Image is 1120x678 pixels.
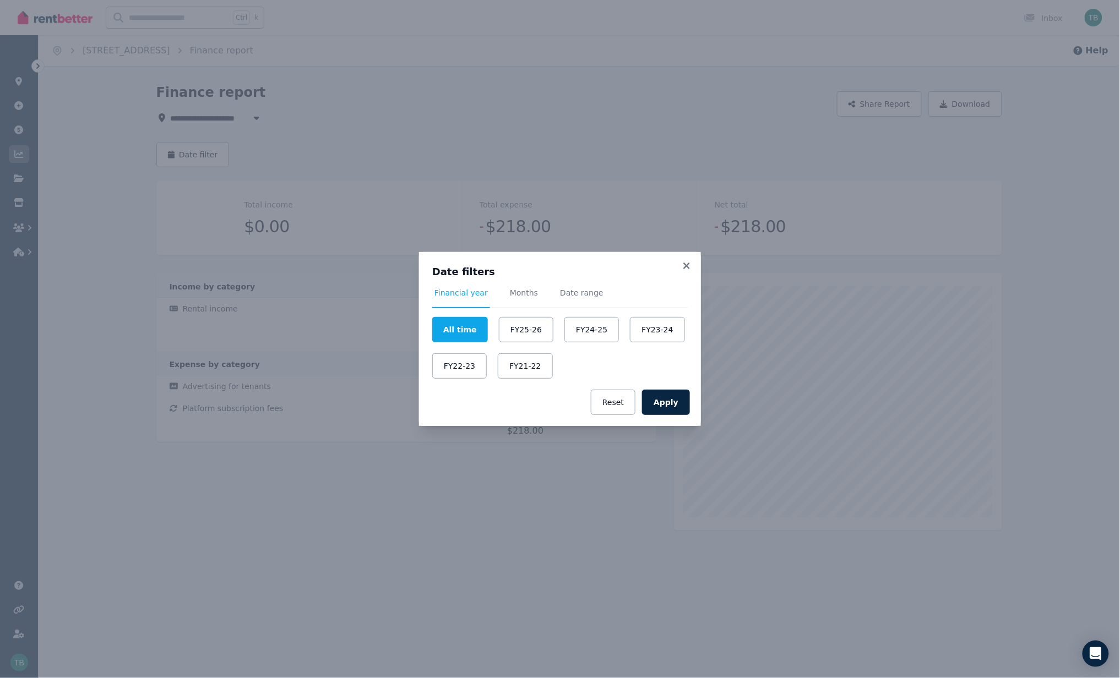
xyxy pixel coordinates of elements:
[498,353,552,379] button: FY21-22
[499,317,553,342] button: FY25-26
[560,287,604,298] span: Date range
[564,317,619,342] button: FY24-25
[432,353,487,379] button: FY22-23
[510,287,538,298] span: Months
[434,287,488,298] span: Financial year
[630,317,684,342] button: FY23-24
[432,287,688,308] nav: Tabs
[432,317,488,342] button: All time
[591,390,635,415] button: Reset
[1083,641,1109,667] div: Open Intercom Messenger
[642,390,690,415] button: Apply
[432,265,688,278] h3: Date filters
